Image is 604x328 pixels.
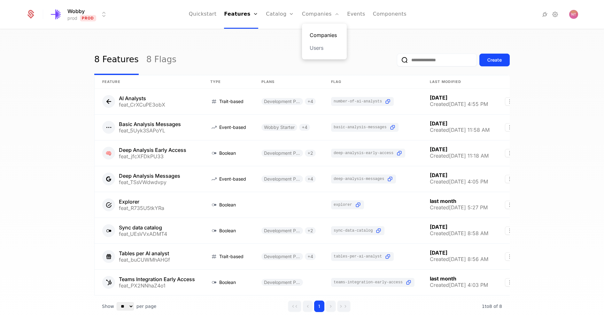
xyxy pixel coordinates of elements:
span: per page [136,303,157,309]
button: Select action [505,278,515,287]
button: Select action [505,175,515,183]
th: Flag [323,75,422,89]
div: Page navigation [288,301,351,312]
a: Settings [551,11,559,18]
div: Table pagination [94,295,510,317]
select: Select page size [117,302,134,310]
button: Go to last page [337,301,351,312]
span: Prod [80,15,96,21]
img: Nathan Tetroashvili [569,10,578,19]
span: Wobby [67,7,85,15]
button: Select action [505,227,515,235]
th: Plans [254,75,323,89]
img: Wobby [49,7,64,22]
th: Feature [95,75,203,89]
a: Integrations [541,11,549,18]
a: Companies [310,31,339,39]
a: 8 Flags [146,45,176,75]
button: Go to first page [288,301,301,312]
th: Last Modified [422,75,497,89]
span: 8 [482,304,502,309]
a: 8 Features [94,45,139,75]
button: Select environment [51,7,108,21]
span: Show [102,303,114,309]
button: Select action [505,201,515,209]
a: Users [310,44,339,52]
button: Select action [505,149,515,157]
button: Go to page 1 [314,301,324,312]
button: Select action [505,252,515,261]
span: 1 to 8 of [482,304,499,309]
button: Open user button [569,10,578,19]
button: Select action [505,97,515,106]
th: Type [203,75,254,89]
button: Select action [505,123,515,131]
button: Go to next page [326,301,336,312]
button: Go to previous page [303,301,313,312]
button: Create [479,54,510,66]
div: prod [67,15,77,21]
div: Create [487,57,502,63]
